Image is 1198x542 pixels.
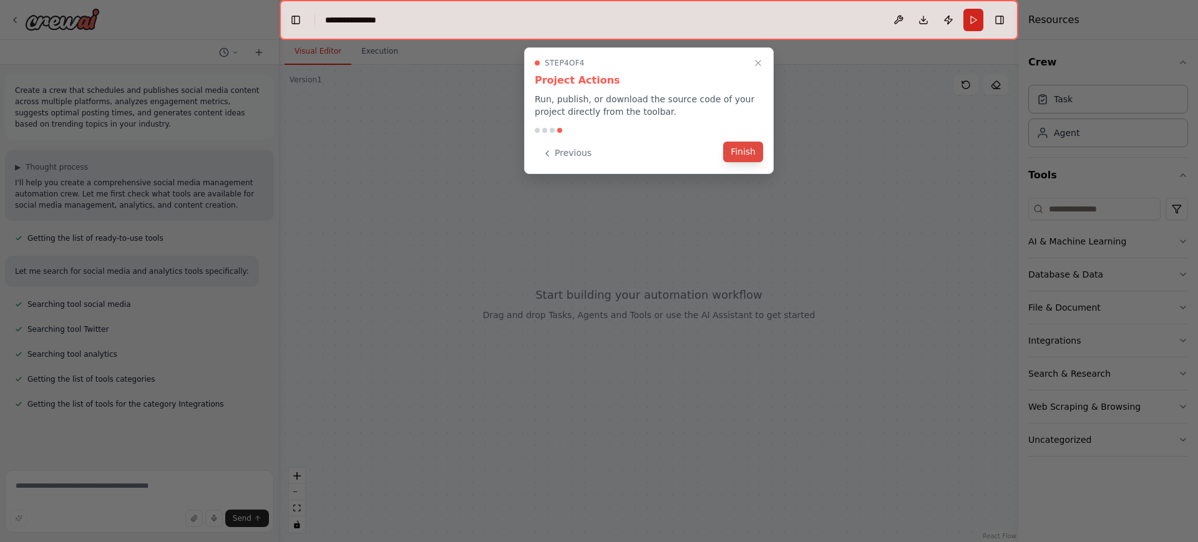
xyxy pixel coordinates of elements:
p: Run, publish, or download the source code of your project directly from the toolbar. [535,93,763,118]
span: Step 4 of 4 [545,58,585,68]
button: Previous [535,143,599,163]
button: Close walkthrough [751,56,766,70]
button: Hide left sidebar [287,11,304,29]
button: Finish [723,142,763,162]
h3: Project Actions [535,73,763,88]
